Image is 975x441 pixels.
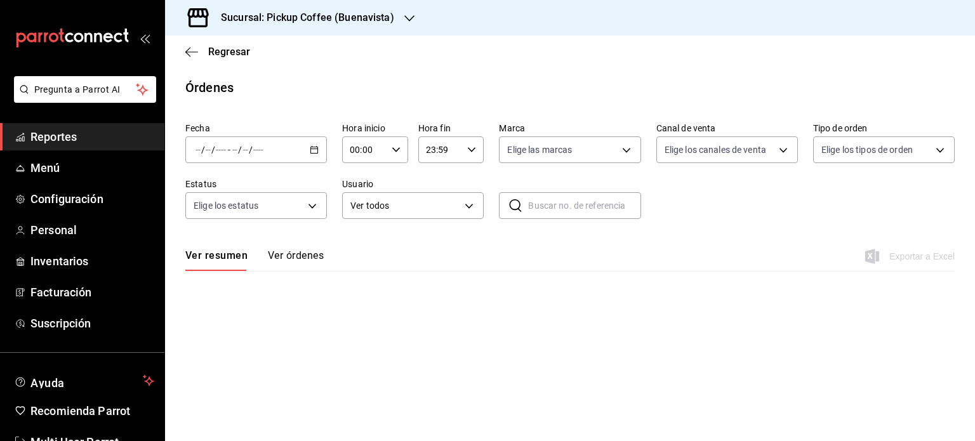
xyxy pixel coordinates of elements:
span: Pregunta a Parrot AI [34,83,136,96]
span: Regresar [208,46,250,58]
span: Reportes [30,128,154,145]
input: -- [195,145,201,155]
label: Hora fin [418,124,484,133]
span: Personal [30,221,154,239]
button: open_drawer_menu [140,33,150,43]
label: Marca [499,124,640,133]
span: / [201,145,205,155]
span: Elige las marcas [507,143,572,156]
input: ---- [253,145,264,155]
span: Ver todos [350,199,460,213]
h3: Sucursal: Pickup Coffee (Buenavista) [211,10,394,25]
span: Menú [30,159,154,176]
div: navigation tabs [185,249,324,271]
a: Pregunta a Parrot AI [9,92,156,105]
span: Recomienda Parrot [30,402,154,419]
div: Órdenes [185,78,234,97]
label: Fecha [185,124,327,133]
span: - [228,145,230,155]
button: Ver resumen [185,249,248,271]
label: Usuario [342,180,484,188]
span: Elige los estatus [194,199,258,212]
input: -- [242,145,249,155]
span: / [211,145,215,155]
label: Estatus [185,180,327,188]
span: / [249,145,253,155]
button: Ver órdenes [268,249,324,271]
span: / [238,145,242,155]
span: Facturación [30,284,154,301]
span: Suscripción [30,315,154,332]
span: Ayuda [30,373,138,388]
input: ---- [215,145,227,155]
span: Inventarios [30,253,154,270]
input: Buscar no. de referencia [528,193,640,218]
button: Regresar [185,46,250,58]
label: Canal de venta [656,124,798,133]
label: Tipo de orden [813,124,955,133]
input: -- [232,145,238,155]
input: -- [205,145,211,155]
span: Configuración [30,190,154,207]
span: Elige los canales de venta [665,143,766,156]
span: Elige los tipos de orden [821,143,913,156]
button: Pregunta a Parrot AI [14,76,156,103]
label: Hora inicio [342,124,408,133]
